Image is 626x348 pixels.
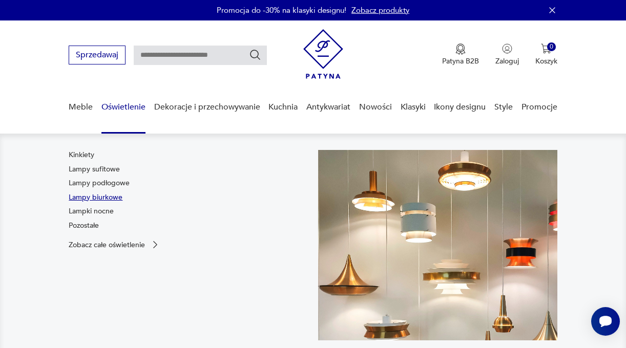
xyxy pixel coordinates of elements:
p: Zobacz całe oświetlenie [69,242,145,248]
a: Zobacz produkty [351,5,409,15]
a: Kuchnia [268,88,298,127]
a: Lampy podłogowe [69,178,130,188]
a: Sprzedawaj [69,52,126,59]
button: 0Koszyk [535,43,557,66]
p: Patyna B2B [442,56,479,66]
img: Ikona koszyka [541,43,551,54]
img: a9d990cd2508053be832d7f2d4ba3cb1.jpg [318,150,557,340]
a: Lampy biurkowe [69,192,122,203]
button: Sprzedawaj [69,46,126,64]
button: Patyna B2B [442,43,479,66]
button: Szukaj [249,49,261,61]
p: Zaloguj [495,56,519,66]
a: Ikona medaluPatyna B2B [442,43,479,66]
p: Promocja do -30% na klasyki designu! [217,5,346,15]
a: Nowości [359,88,392,127]
a: Dekoracje i przechowywanie [154,88,260,127]
a: Antykwariat [306,88,350,127]
a: Oświetlenie [101,88,145,127]
a: Ikony designu [434,88,486,127]
a: Kinkiety [69,150,94,160]
a: Meble [69,88,93,127]
a: Lampy sufitowe [69,164,120,175]
a: Klasyki [401,88,426,127]
a: Zobacz całe oświetlenie [69,240,160,250]
a: Pozostałe [69,221,99,231]
a: Style [494,88,513,127]
img: Ikona medalu [455,43,466,55]
button: Zaloguj [495,43,519,66]
div: 0 [547,42,556,51]
a: Promocje [521,88,557,127]
a: Lampki nocne [69,206,114,216]
img: Ikonka użytkownika [502,43,512,54]
img: Patyna - sklep z meblami i dekoracjami vintage [303,29,343,79]
iframe: Smartsupp widget button [591,307,620,336]
p: Koszyk [535,56,557,66]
